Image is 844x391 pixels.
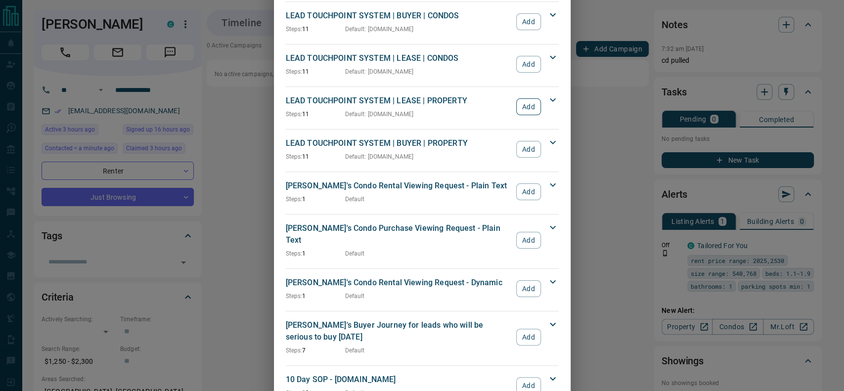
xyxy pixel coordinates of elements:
[286,196,303,203] span: Steps:
[286,249,345,258] p: 1
[345,110,414,119] p: Default : [DOMAIN_NAME]
[286,67,345,76] p: 11
[286,346,345,355] p: 7
[286,317,559,357] div: [PERSON_NAME]'s Buyer Journey for leads who will be serious to buy [DATE]Steps:7DefaultAdd
[286,110,345,119] p: 11
[286,319,512,343] p: [PERSON_NAME]'s Buyer Journey for leads who will be serious to buy [DATE]
[286,111,303,118] span: Steps:
[286,222,512,246] p: [PERSON_NAME]'s Condo Purchase Viewing Request - Plain Text
[286,292,345,301] p: 1
[345,152,414,161] p: Default : [DOMAIN_NAME]
[286,10,512,22] p: LEAD TOUCHPOINT SYSTEM | BUYER | CONDOS
[286,374,512,386] p: 10 Day SOP - [DOMAIN_NAME]
[286,25,345,34] p: 11
[286,347,303,354] span: Steps:
[345,249,365,258] p: Default
[286,93,559,121] div: LEAD TOUCHPOINT SYSTEM | LEASE | PROPERTYSteps:11Default: [DOMAIN_NAME]Add
[516,232,540,249] button: Add
[345,346,365,355] p: Default
[286,137,512,149] p: LEAD TOUCHPOINT SYSTEM | BUYER | PROPERTY
[286,153,303,160] span: Steps:
[516,280,540,297] button: Add
[286,8,559,36] div: LEAD TOUCHPOINT SYSTEM | BUYER | CONDOSSteps:11Default: [DOMAIN_NAME]Add
[286,135,559,163] div: LEAD TOUCHPOINT SYSTEM | BUYER | PROPERTYSteps:11Default: [DOMAIN_NAME]Add
[286,152,345,161] p: 11
[516,13,540,30] button: Add
[286,275,559,303] div: [PERSON_NAME]'s Condo Rental Viewing Request - DynamicSteps:1DefaultAdd
[286,26,303,33] span: Steps:
[286,250,303,257] span: Steps:
[286,178,559,206] div: [PERSON_NAME]'s Condo Rental Viewing Request - Plain TextSteps:1DefaultAdd
[516,56,540,73] button: Add
[516,98,540,115] button: Add
[516,183,540,200] button: Add
[286,52,512,64] p: LEAD TOUCHPOINT SYSTEM | LEASE | CONDOS
[516,329,540,346] button: Add
[286,277,512,289] p: [PERSON_NAME]'s Condo Rental Viewing Request - Dynamic
[286,293,303,300] span: Steps:
[345,292,365,301] p: Default
[286,68,303,75] span: Steps:
[286,180,512,192] p: [PERSON_NAME]'s Condo Rental Viewing Request - Plain Text
[516,141,540,158] button: Add
[286,195,345,204] p: 1
[286,220,559,260] div: [PERSON_NAME]'s Condo Purchase Viewing Request - Plain TextSteps:1DefaultAdd
[345,25,414,34] p: Default : [DOMAIN_NAME]
[345,67,414,76] p: Default : [DOMAIN_NAME]
[286,95,512,107] p: LEAD TOUCHPOINT SYSTEM | LEASE | PROPERTY
[286,50,559,78] div: LEAD TOUCHPOINT SYSTEM | LEASE | CONDOSSteps:11Default: [DOMAIN_NAME]Add
[345,195,365,204] p: Default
